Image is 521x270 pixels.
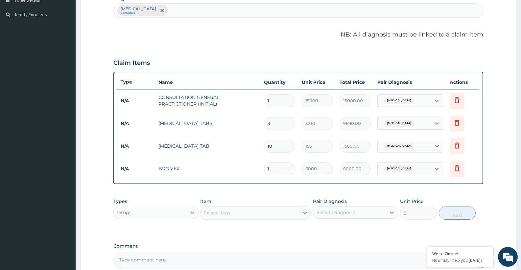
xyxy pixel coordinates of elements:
label: Comment [113,243,483,249]
th: Unit Price [298,76,336,89]
button: Add [439,207,476,220]
div: Select Diagnosis [317,209,355,216]
div: Chat with us now [34,37,110,45]
span: [MEDICAL_DATA] [384,143,414,149]
td: N/A [117,95,155,107]
label: Types [113,199,127,204]
td: [MEDICAL_DATA] TABS [155,117,261,130]
th: Quantity [261,76,298,89]
th: Actions [446,76,479,89]
span: [MEDICAL_DATA] [384,97,414,104]
span: remove selection option [159,8,165,13]
p: NB: All diagnosis must be linked to a claim item [113,31,483,39]
p: How may I help you today? [432,258,488,263]
small: Confirmed [121,12,156,15]
div: Minimize live chat window [108,3,124,19]
th: Pair Diagnosis [374,76,446,89]
h3: Claim Items [113,60,150,67]
td: [MEDICAL_DATA] TAB [155,139,261,153]
th: Type [117,76,155,88]
td: N/A [117,140,155,152]
th: Total Price [336,76,374,89]
th: Name [155,76,261,89]
td: BROMEX [155,162,261,175]
span: [MEDICAL_DATA] [384,120,414,127]
label: Unit Price [400,198,424,205]
img: d_794563401_company_1708531726252_794563401 [12,33,27,49]
textarea: Type your message and hit 'Enter' [3,180,125,203]
p: [MEDICAL_DATA] [121,6,156,12]
td: N/A [117,163,155,175]
label: Item [200,198,211,205]
td: N/A [117,117,155,130]
div: Drugs [117,209,131,216]
div: Select Item [204,209,230,216]
label: Pair Diagnosis [313,198,347,205]
td: CONSULTATION GENERAL PRACTICTIONER (INITIAL) [155,91,261,110]
div: We're Online! [432,251,488,257]
span: [MEDICAL_DATA] [384,165,414,172]
span: We're online! [38,83,91,149]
